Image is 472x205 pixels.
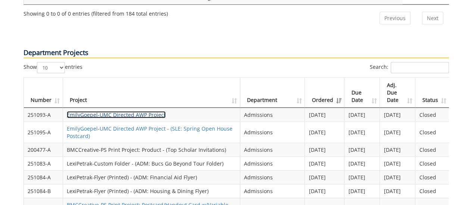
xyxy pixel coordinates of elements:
p: Department Projects [24,48,449,58]
td: Closed [415,157,449,170]
th: Ordered: activate to sort column ascending [305,78,344,108]
td: [DATE] [344,143,380,157]
td: [DATE] [305,157,344,170]
td: [DATE] [380,122,415,143]
td: [DATE] [305,143,344,157]
td: [DATE] [305,184,344,198]
td: [DATE] [380,157,415,170]
th: Adj. Due Date: activate to sort column ascending [380,78,415,108]
td: [DATE] [305,108,344,122]
a: EmilyGoepel-UMC Directed AWP Project - (SLE: Spring Open House Postcard) [67,125,232,140]
td: [DATE] [380,184,415,198]
th: Project: activate to sort column ascending [63,78,240,108]
td: [DATE] [344,157,380,170]
td: LexiPetrak-Custom Folder - (ADM: Bucs Go Beyond Tour Folder) [63,157,240,170]
td: Closed [415,184,449,198]
td: [DATE] [344,184,380,198]
td: [DATE] [344,108,380,122]
td: 200477-A [24,143,63,157]
td: [DATE] [380,170,415,184]
td: 251084-A [24,170,63,184]
a: EmilyGoepel-UMC Directed AWP Project [67,111,166,118]
td: [DATE] [305,122,344,143]
td: Admissions [240,157,305,170]
label: Show entries [24,62,82,73]
th: Department: activate to sort column ascending [240,78,305,108]
td: 251095-A [24,122,63,143]
td: [DATE] [380,108,415,122]
td: Admissions [240,122,305,143]
th: Due Date: activate to sort column ascending [344,78,380,108]
div: Showing 0 to 0 of 0 entries (filtered from 184 total entries) [24,7,168,17]
td: 251084-B [24,184,63,198]
input: Search: [391,62,449,73]
a: Next [422,12,443,25]
td: [DATE] [344,122,380,143]
th: Status: activate to sort column ascending [415,78,449,108]
td: Closed [415,122,449,143]
td: Admissions [240,143,305,157]
td: Closed [415,108,449,122]
th: Number: activate to sort column ascending [24,78,63,108]
td: [DATE] [344,170,380,184]
td: LexiPetrak-Flyer (Printed) - (ADM: Financial Aid Flyer) [63,170,240,184]
label: Search: [370,62,449,73]
td: Closed [415,143,449,157]
td: [DATE] [380,143,415,157]
td: Admissions [240,108,305,122]
td: Admissions [240,184,305,198]
td: 251083-A [24,157,63,170]
td: Closed [415,170,449,184]
select: Showentries [37,62,65,73]
td: 251093-A [24,108,63,122]
td: Admissions [240,170,305,184]
td: BMCCreative-PS Print Project: Product - (Top Scholar Invitations) [63,143,240,157]
td: LexiPetrak-Flyer (Printed) - (ADM: Housing & Dining Flyer) [63,184,240,198]
td: [DATE] [305,170,344,184]
a: Previous [379,12,410,25]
